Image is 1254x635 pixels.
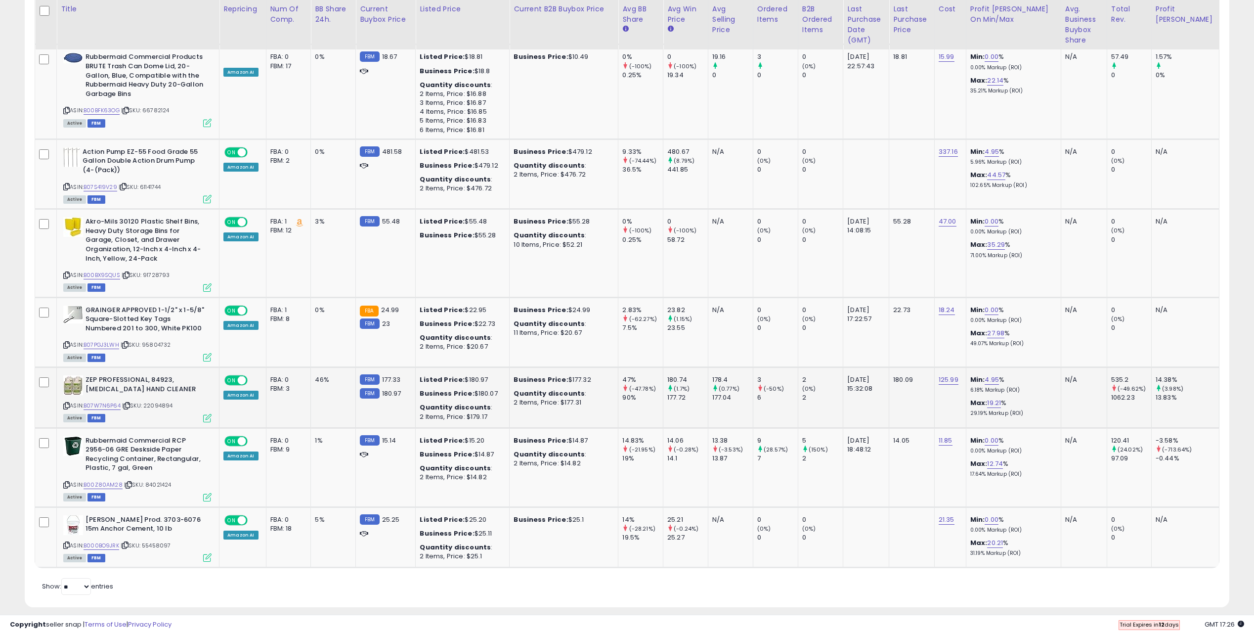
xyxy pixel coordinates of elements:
[622,147,663,156] div: 9.33%
[270,375,303,384] div: FBA: 0
[1065,375,1099,384] div: N/A
[420,175,491,184] b: Quantity discounts
[514,217,568,226] b: Business Price:
[667,25,673,34] small: Avg Win Price.
[1156,147,1211,156] div: N/A
[420,175,502,184] div: :
[893,375,927,384] div: 180.09
[420,98,502,107] div: 3 Items, Price: $16.87
[667,4,704,25] div: Avg Win Price
[970,52,985,61] b: Min:
[893,52,927,61] div: 18.81
[420,305,465,315] b: Listed Price:
[122,271,170,279] span: | SKU: 91728793
[622,25,628,34] small: Avg BB Share.
[360,51,379,62] small: FBM
[223,68,258,77] div: Amazon AI
[893,217,927,226] div: 55.28
[674,157,694,165] small: (8.79%)
[382,52,397,61] span: 18.67
[757,157,771,165] small: (0%)
[1065,306,1099,315] div: N/A
[63,119,86,128] span: All listings currently available for purchase on Amazon
[939,375,958,385] a: 125.99
[121,341,171,349] span: | SKU: 95804732
[667,52,708,61] div: 0
[63,217,212,290] div: ASIN:
[802,71,843,80] div: 0
[629,157,656,165] small: (-74.44%)
[1111,165,1151,174] div: 0
[1111,315,1125,323] small: (0%)
[63,375,83,395] img: 516j1B2hzNL._SL40_.jpg
[629,315,657,323] small: (-62.27%)
[360,306,378,317] small: FBA
[270,4,307,25] div: Num of Comp.
[985,436,998,446] a: 0.00
[667,235,708,244] div: 58.72
[420,333,502,342] div: :
[970,147,985,156] b: Min:
[987,538,1003,548] a: 20.21
[970,240,988,249] b: Max:
[1111,323,1151,332] div: 0
[847,375,881,393] div: [DATE] 15:32:08
[270,306,303,315] div: FBA: 1
[514,389,585,398] b: Quantity discounts
[1111,227,1125,234] small: (0%)
[84,481,123,489] a: B00Z80AM28
[119,183,161,191] span: | SKU: 61141744
[667,71,708,80] div: 19.34
[970,182,1053,189] p: 102.65% Markup (ROI)
[514,161,610,170] div: :
[712,147,745,156] div: N/A
[420,231,502,240] div: $55.28
[420,80,491,90] b: Quantity discounts
[674,315,692,323] small: (1.15%)
[1111,147,1151,156] div: 0
[420,126,502,135] div: 6 Items, Price: $16.81
[802,323,843,332] div: 0
[1156,71,1219,80] div: 0%
[712,52,753,61] div: 19.16
[847,4,885,45] div: Last Purchase Date (GMT)
[246,306,262,315] span: OFF
[970,217,1053,235] div: %
[84,341,119,349] a: B07PGJ3LWH
[514,230,585,240] b: Quantity discounts
[674,385,690,393] small: (1.7%)
[622,323,663,332] div: 7.5%
[757,323,798,332] div: 0
[970,228,1053,235] p: 0.00% Markup (ROI)
[712,375,753,384] div: 178.4
[420,217,465,226] b: Listed Price:
[420,389,474,398] b: Business Price:
[63,195,86,204] span: All listings currently available for purchase on Amazon
[514,319,585,328] b: Quantity discounts
[85,620,127,629] a: Terms of Use
[86,375,206,396] b: ZEP PROFESSIONAL, 84923, [MEDICAL_DATA] HAND CLEANER
[514,170,610,179] div: 2 Items, Price: $476.72
[63,147,80,167] img: 31YSSkfLs+L._SL40_.jpg
[420,90,502,98] div: 2 Items, Price: $16.88
[514,328,610,337] div: 11 Items, Price: $20.67
[87,354,105,362] span: FBM
[63,436,83,456] img: 41KDNFJRDSL._SL40_.jpg
[86,306,206,336] b: GRAINGER APPROVED 1-1/2" x 1-5/8" Square-Slotted Key Tags Numbered 201 to 300, White PK100
[802,4,839,35] div: B2B Ordered Items
[622,393,663,402] div: 90%
[757,306,798,315] div: 0
[223,391,258,400] div: Amazon AI
[514,240,610,249] div: 10 Items, Price: $52.21
[84,402,121,410] a: B07W7N6P64
[667,165,708,174] div: 441.85
[420,319,502,328] div: $22.73
[757,217,798,226] div: 0
[629,385,656,393] small: (-47.78%)
[420,147,502,156] div: $481.53
[985,515,998,525] a: 0.00
[987,170,1005,180] a: 44.57
[629,62,652,70] small: (-100%)
[315,52,348,61] div: 0%
[61,4,215,14] div: Title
